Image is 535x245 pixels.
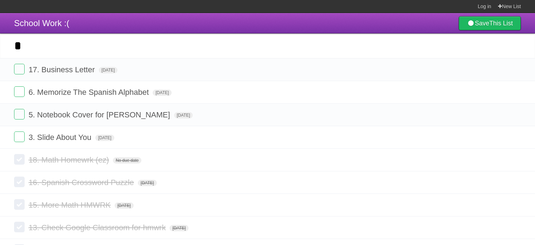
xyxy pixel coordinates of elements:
label: Done [14,222,25,232]
span: No due date [113,157,141,164]
span: [DATE] [115,202,134,209]
span: [DATE] [170,225,189,231]
label: Done [14,177,25,187]
span: [DATE] [95,135,114,141]
b: This List [489,20,513,27]
label: Done [14,86,25,97]
span: 6. Memorize The Spanish Alphabet [28,88,151,97]
a: SaveThis List [459,16,521,30]
span: 17. Business Letter [28,65,96,74]
label: Done [14,64,25,74]
span: [DATE] [138,180,157,186]
label: Done [14,131,25,142]
label: Done [14,154,25,165]
span: 16. Spanish Crossword Puzzle [28,178,136,187]
span: 13. Check Google Classroom for hmwrk [28,223,167,232]
span: 3. Slide About You [28,133,93,142]
span: School Work :( [14,18,69,28]
label: Done [14,199,25,210]
span: 5. Notebook Cover for [PERSON_NAME] [28,110,172,119]
span: [DATE] [153,90,172,96]
span: 15. More Math HMWRK [28,201,113,209]
span: [DATE] [174,112,193,118]
span: [DATE] [99,67,118,73]
span: 18. Math Homewrk (ez) [28,155,111,164]
label: Done [14,109,25,120]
